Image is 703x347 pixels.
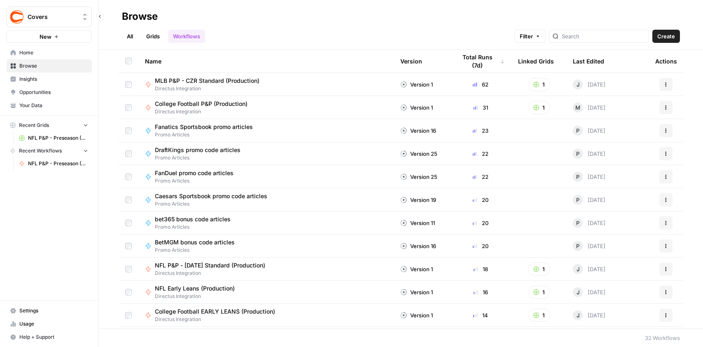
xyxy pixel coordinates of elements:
[528,309,550,322] button: 1
[514,30,546,43] button: Filter
[145,77,387,92] a: MLB P&P - CZR Standard (Production)Directus Integration
[400,173,437,181] div: Version 25
[456,242,505,250] div: 20
[155,77,259,85] span: MLB P&P - CZR Standard (Production)
[456,311,505,319] div: 14
[155,192,267,200] span: Caesars Sportsbook promo code articles
[28,134,88,142] span: NFL P&P - Preseason (Production) Grid
[155,108,254,115] span: Directus Integration
[456,103,505,112] div: 31
[145,192,387,208] a: Caesars Sportsbook promo code articlesPromo Articles
[573,218,605,228] div: [DATE]
[518,50,554,73] div: Linked Grids
[155,293,241,300] span: Directus Integration
[7,145,92,157] button: Recent Workflows
[145,284,387,300] a: NFL Early Leans (Production)Directus Integration
[400,196,436,204] div: Version 19
[528,78,550,91] button: 1
[577,288,579,296] span: J
[456,173,505,181] div: 22
[7,304,92,317] a: Settings
[456,219,505,227] div: 20
[155,146,241,154] span: DraftKings promo code articles
[655,50,677,73] div: Actions
[528,263,550,276] button: 1
[657,32,675,40] span: Create
[155,177,240,185] span: Promo Articles
[141,30,165,43] a: Grids
[155,307,275,316] span: College Football EARLY LEANS (Production)
[645,334,680,342] div: 32 Workflows
[7,73,92,86] a: Insights
[155,284,235,293] span: NFL Early Leans (Production)
[400,242,436,250] div: Version 16
[400,265,433,273] div: Version 1
[400,50,422,73] div: Version
[576,150,579,158] span: P
[19,122,49,129] span: Recent Grids
[155,270,272,277] span: Directus Integration
[400,311,433,319] div: Version 1
[155,316,282,323] span: Directus Integration
[155,200,274,208] span: Promo Articles
[528,286,550,299] button: 1
[7,86,92,99] a: Opportunities
[19,62,88,70] span: Browse
[7,99,92,112] a: Your Data
[19,49,88,56] span: Home
[400,80,433,89] div: Version 1
[155,169,234,177] span: FanDuel promo code articles
[122,10,158,23] div: Browse
[576,242,579,250] span: P
[577,80,579,89] span: J
[155,238,235,246] span: BetMGM bonus code articles
[155,246,241,254] span: Promo Articles
[40,33,51,41] span: New
[19,102,88,109] span: Your Data
[400,103,433,112] div: Version 1
[573,149,605,159] div: [DATE]
[155,100,248,108] span: College Football P&P (Production)
[155,223,237,231] span: Promo Articles
[400,150,437,158] div: Version 25
[575,103,580,112] span: M
[573,103,605,113] div: [DATE]
[573,195,605,205] div: [DATE]
[9,9,24,24] img: Covers Logo
[573,172,605,182] div: [DATE]
[19,147,62,155] span: Recent Workflows
[145,50,387,73] div: Name
[573,264,605,274] div: [DATE]
[456,80,505,89] div: 62
[155,131,259,138] span: Promo Articles
[528,101,550,114] button: 1
[15,131,92,145] a: NFL P&P - Preseason (Production) Grid
[7,331,92,344] button: Help + Support
[456,265,505,273] div: 18
[652,30,680,43] button: Create
[573,80,605,89] div: [DATE]
[573,287,605,297] div: [DATE]
[15,157,92,170] a: NFL P&P - Preseason (Production)
[577,265,579,273] span: J
[562,32,645,40] input: Search
[28,13,77,21] span: Covers
[400,127,436,135] div: Version 16
[576,219,579,227] span: P
[145,261,387,277] a: NFL P&P - [DATE] Standard (Production)Directus Integration
[573,50,604,73] div: Last Edited
[145,169,387,185] a: FanDuel promo code articlesPromo Articles
[400,288,433,296] div: Version 1
[520,32,533,40] span: Filter
[7,7,92,27] button: Workspace: Covers
[576,127,579,135] span: P
[19,320,88,328] span: Usage
[145,100,387,115] a: College Football P&P (Production)Directus Integration
[155,85,266,92] span: Directus Integration
[145,215,387,231] a: bet365 bonus code articlesPromo Articles
[19,307,88,314] span: Settings
[155,215,231,223] span: bet365 bonus code articles
[573,126,605,136] div: [DATE]
[577,311,579,319] span: J
[19,333,88,341] span: Help + Support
